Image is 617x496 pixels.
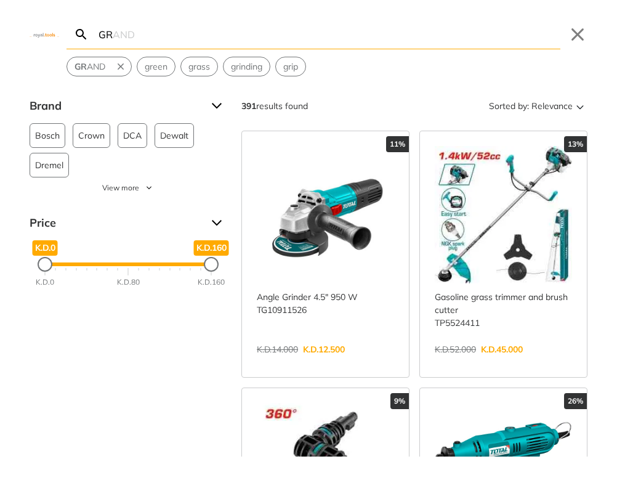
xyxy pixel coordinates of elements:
[241,100,256,112] strong: 391
[531,96,573,116] span: Relevance
[283,60,298,73] span: grip
[102,182,139,193] span: View more
[30,31,59,37] img: Close
[198,277,225,288] div: K.D.160
[160,124,188,147] span: Dewalt
[75,60,105,73] span: AND
[117,277,140,288] div: K.D.80
[35,153,63,177] span: Dremel
[224,57,270,76] button: Select suggestion: grinding
[115,61,126,72] svg: Remove suggestion: GRAND
[204,257,219,272] div: Maximum Price
[78,124,105,147] span: Crown
[486,96,587,116] button: Sorted by:Relevance Sort
[30,96,202,116] span: Brand
[155,123,194,148] button: Dewalt
[96,20,560,49] input: Search…
[30,153,69,177] button: Dremel
[223,57,270,76] div: Suggestion: grinding
[75,61,87,72] strong: GR
[137,57,175,76] button: Select suggestion: green
[38,257,52,272] div: Minimum Price
[568,25,587,44] button: Close
[73,123,110,148] button: Crown
[30,213,202,233] span: Price
[573,99,587,113] svg: Sort
[180,57,218,76] div: Suggestion: grass
[30,123,65,148] button: Bosch
[74,27,89,42] svg: Search
[275,57,306,76] div: Suggestion: grip
[231,60,262,73] span: grinding
[564,393,587,409] div: 26%
[30,182,227,193] button: View more
[145,60,167,73] span: green
[390,393,409,409] div: 9%
[67,57,132,76] div: Suggestion: GRAND
[188,60,210,73] span: grass
[35,124,60,147] span: Bosch
[276,57,305,76] button: Select suggestion: grip
[67,57,113,76] button: Select suggestion: GRAND
[137,57,175,76] div: Suggestion: green
[113,57,131,76] button: Remove suggestion: GRAND
[123,124,142,147] span: DCA
[36,277,54,288] div: K.D.0
[181,57,217,76] button: Select suggestion: grass
[118,123,147,148] button: DCA
[241,96,308,116] div: results found
[386,136,409,152] div: 11%
[564,136,587,152] div: 13%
